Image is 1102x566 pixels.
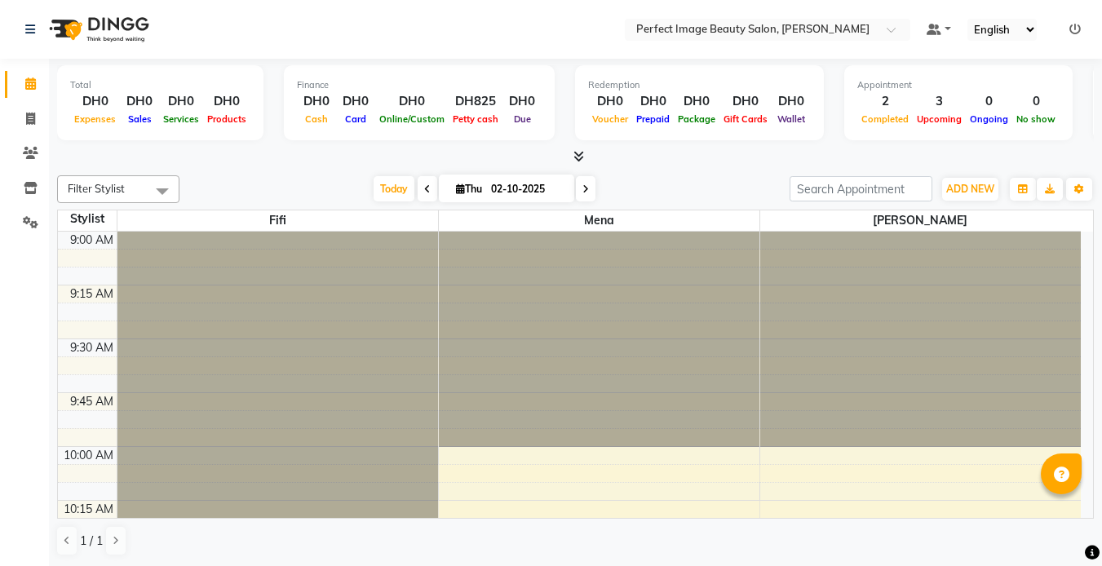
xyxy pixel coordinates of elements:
span: Due [510,113,535,125]
span: Package [674,113,719,125]
div: DH825 [449,92,502,111]
span: Gift Cards [719,113,772,125]
span: Products [203,113,250,125]
div: 3 [913,92,966,111]
div: DH0 [203,92,250,111]
div: DH0 [336,92,375,111]
div: 0 [966,92,1012,111]
span: Services [159,113,203,125]
span: Upcoming [913,113,966,125]
span: [PERSON_NAME] [760,210,1082,231]
span: Filter Stylist [68,182,125,195]
button: ADD NEW [942,178,998,201]
div: DH0 [297,92,336,111]
span: Expenses [70,113,120,125]
span: Voucher [588,113,632,125]
span: Prepaid [632,113,674,125]
span: Wallet [773,113,809,125]
span: Mena [439,210,759,231]
span: Cash [301,113,332,125]
span: Petty cash [449,113,502,125]
div: Redemption [588,78,811,92]
div: DH0 [772,92,811,111]
span: ADD NEW [946,183,994,195]
div: DH0 [588,92,632,111]
div: DH0 [632,92,674,111]
div: DH0 [502,92,542,111]
div: 0 [1012,92,1060,111]
div: 9:00 AM [67,232,117,249]
div: 10:15 AM [60,501,117,518]
div: Finance [297,78,542,92]
span: Sales [124,113,156,125]
div: DH0 [375,92,449,111]
span: 1 / 1 [80,533,103,550]
div: DH0 [120,92,159,111]
span: No show [1012,113,1060,125]
span: Today [374,176,414,201]
span: Ongoing [966,113,1012,125]
span: Thu [452,183,486,195]
div: DH0 [70,92,120,111]
div: 9:15 AM [67,285,117,303]
div: DH0 [159,92,203,111]
div: Appointment [857,78,1060,92]
div: 9:45 AM [67,393,117,410]
span: Card [341,113,370,125]
iframe: chat widget [1033,501,1086,550]
div: Stylist [58,210,117,228]
div: DH0 [719,92,772,111]
input: 2025-10-02 [486,177,568,201]
div: 2 [857,92,913,111]
input: Search Appointment [790,176,932,201]
div: 9:30 AM [67,339,117,356]
span: Online/Custom [375,113,449,125]
div: Total [70,78,250,92]
div: 10:00 AM [60,447,117,464]
span: Fifi [117,210,438,231]
div: DH0 [674,92,719,111]
img: logo [42,7,153,52]
span: Completed [857,113,913,125]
